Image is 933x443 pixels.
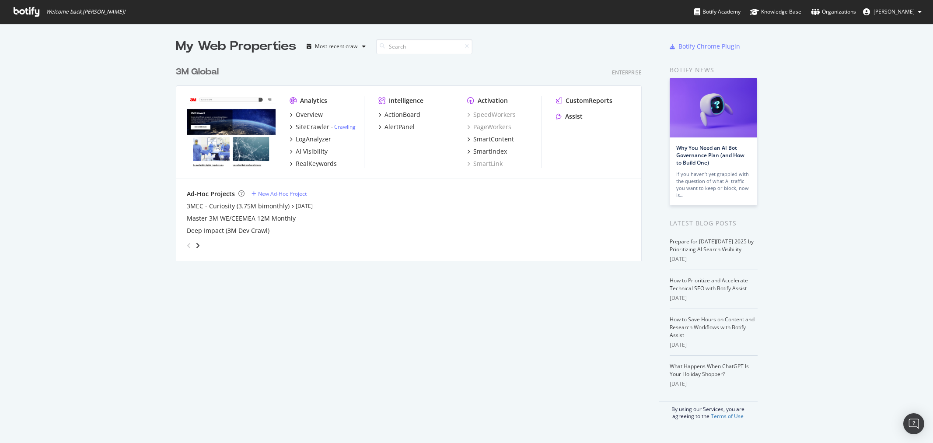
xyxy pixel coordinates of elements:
[670,78,757,137] img: Why You Need an AI Bot Governance Plan (and How to Build One)
[331,123,356,130] div: -
[670,294,758,302] div: [DATE]
[670,316,755,339] a: How to Save Hours on Content and Research Workflows with Botify Assist
[176,66,222,78] a: 3M Global
[296,135,331,144] div: LogAnalyzer
[556,112,583,121] a: Assist
[670,65,758,75] div: Botify news
[46,8,125,15] span: Welcome back, [PERSON_NAME] !
[187,96,276,167] img: www.command.com
[252,190,307,197] a: New Ad-Hoc Project
[195,241,201,250] div: angle-right
[300,96,327,105] div: Analytics
[556,96,612,105] a: CustomReports
[670,277,748,292] a: How to Prioritize and Accelerate Technical SEO with Botify Assist
[183,239,195,253] div: angle-left
[670,238,754,253] a: Prepare for [DATE][DATE] 2025 by Prioritizing AI Search Visibility
[750,7,801,16] div: Knowledge Base
[378,110,420,119] a: ActionBoard
[290,123,356,131] a: SiteCrawler- Crawling
[467,123,511,131] a: PageWorkers
[670,362,749,378] a: What Happens When ChatGPT Is Your Holiday Shopper?
[670,255,758,263] div: [DATE]
[315,44,359,49] div: Most recent crawl
[670,380,758,388] div: [DATE]
[296,159,337,168] div: RealKeywords
[811,7,856,16] div: Organizations
[856,5,929,19] button: [PERSON_NAME]
[659,401,758,420] div: By using our Services, you are agreeing to the
[176,66,219,78] div: 3M Global
[565,112,583,121] div: Assist
[473,135,514,144] div: SmartContent
[612,69,642,76] div: Enterprise
[676,144,744,166] a: Why You Need an AI Bot Governance Plan (and How to Build One)
[187,190,235,198] div: Ad-Hoc Projects
[478,96,508,105] div: Activation
[711,412,744,420] a: Terms of Use
[376,39,472,54] input: Search
[290,147,328,156] a: AI Visibility
[467,135,514,144] a: SmartContent
[670,218,758,228] div: Latest Blog Posts
[467,159,503,168] a: SmartLink
[296,110,323,119] div: Overview
[296,123,329,131] div: SiteCrawler
[187,202,290,211] a: 3MEC - Curiosity (3.75M bimonthly)
[290,135,331,144] a: LogAnalyzer
[670,42,740,51] a: Botify Chrome Plugin
[903,413,924,434] div: Open Intercom Messenger
[258,190,307,197] div: New Ad-Hoc Project
[467,147,507,156] a: SmartIndex
[473,147,507,156] div: SmartIndex
[384,123,415,131] div: AlertPanel
[566,96,612,105] div: CustomReports
[694,7,741,16] div: Botify Academy
[296,147,328,156] div: AI Visibility
[670,341,758,349] div: [DATE]
[176,38,296,55] div: My Web Properties
[296,202,313,210] a: [DATE]
[389,96,423,105] div: Intelligence
[290,110,323,119] a: Overview
[676,171,751,199] div: If you haven’t yet grappled with the question of what AI traffic you want to keep or block, now is…
[874,8,915,15] span: Alexander Parrales
[290,159,337,168] a: RealKeywords
[176,55,649,261] div: grid
[334,123,356,130] a: Crawling
[378,123,415,131] a: AlertPanel
[303,39,369,53] button: Most recent crawl
[384,110,420,119] div: ActionBoard
[467,110,516,119] a: SpeedWorkers
[187,226,269,235] a: Deep Impact (3M Dev Crawl)
[678,42,740,51] div: Botify Chrome Plugin
[187,214,296,223] a: Master 3M WE/CEEMEA 12M Monthly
